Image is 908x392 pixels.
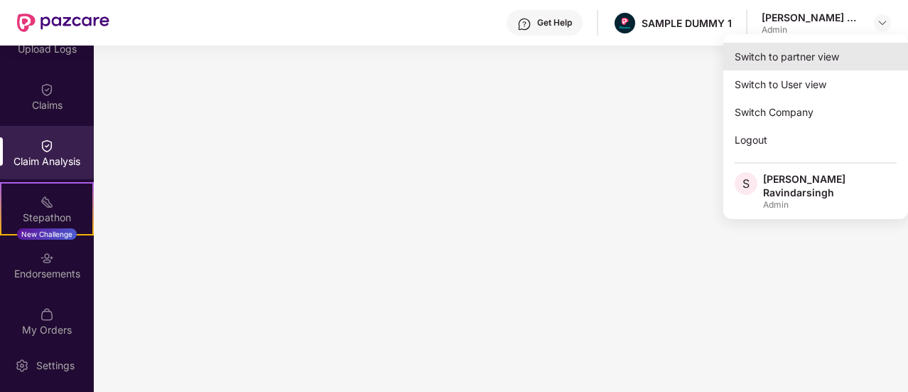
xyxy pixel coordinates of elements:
div: Switch to partner view [723,43,908,70]
img: svg+xml;base64,PHN2ZyBpZD0iQ2xhaW0iIHhtbG5zPSJodHRwOi8vd3d3LnczLm9yZy8yMDAwL3N2ZyIgd2lkdGg9IjIwIi... [40,83,54,97]
img: svg+xml;base64,PHN2ZyB4bWxucz0iaHR0cDovL3d3dy53My5vcmcvMjAwMC9zdmciIHdpZHRoPSIyMSIgaGVpZ2h0PSIyMC... [40,195,54,209]
img: svg+xml;base64,PHN2ZyBpZD0iRHJvcGRvd24tMzJ4MzIiIHhtbG5zPSJodHRwOi8vd3d3LnczLm9yZy8yMDAwL3N2ZyIgd2... [877,17,888,28]
img: svg+xml;base64,PHN2ZyBpZD0iRW5kb3JzZW1lbnRzIiB4bWxucz0iaHR0cDovL3d3dy53My5vcmcvMjAwMC9zdmciIHdpZH... [40,251,54,265]
img: svg+xml;base64,PHN2ZyBpZD0iQ2xhaW0iIHhtbG5zPSJodHRwOi8vd3d3LnczLm9yZy8yMDAwL3N2ZyIgd2lkdGg9IjIwIi... [40,139,54,153]
div: Stepathon [1,211,92,225]
div: Admin [762,24,861,36]
img: svg+xml;base64,PHN2ZyBpZD0iTXlfT3JkZXJzIiBkYXRhLW5hbWU9Ik15IE9yZGVycyIgeG1sbnM9Imh0dHA6Ly93d3cudz... [40,307,54,322]
img: svg+xml;base64,PHN2ZyBpZD0iSGVscC0zMngzMiIgeG1sbnM9Imh0dHA6Ly93d3cudzMub3JnLzIwMDAvc3ZnIiB3aWR0aD... [517,17,531,31]
div: [PERSON_NAME] Ravindarsingh [763,172,897,199]
div: [PERSON_NAME] Ravindarsingh [762,11,861,24]
span: S [742,175,750,192]
img: svg+xml;base64,PHN2ZyBpZD0iU2V0dGluZy0yMHgyMCIgeG1sbnM9Imh0dHA6Ly93d3cudzMub3JnLzIwMDAvc3ZnIiB3aW... [15,359,29,373]
img: New Pazcare Logo [17,14,109,32]
div: Settings [32,359,79,373]
div: SAMPLE DUMMY 1 [642,16,732,30]
div: Get Help [537,17,572,28]
img: Pazcare_Alternative_logo-01-01.png [615,13,635,33]
div: Logout [723,126,908,154]
div: Admin [763,199,897,211]
div: New Challenge [17,228,77,240]
div: Switch Company [723,98,908,126]
div: Switch to User view [723,70,908,98]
